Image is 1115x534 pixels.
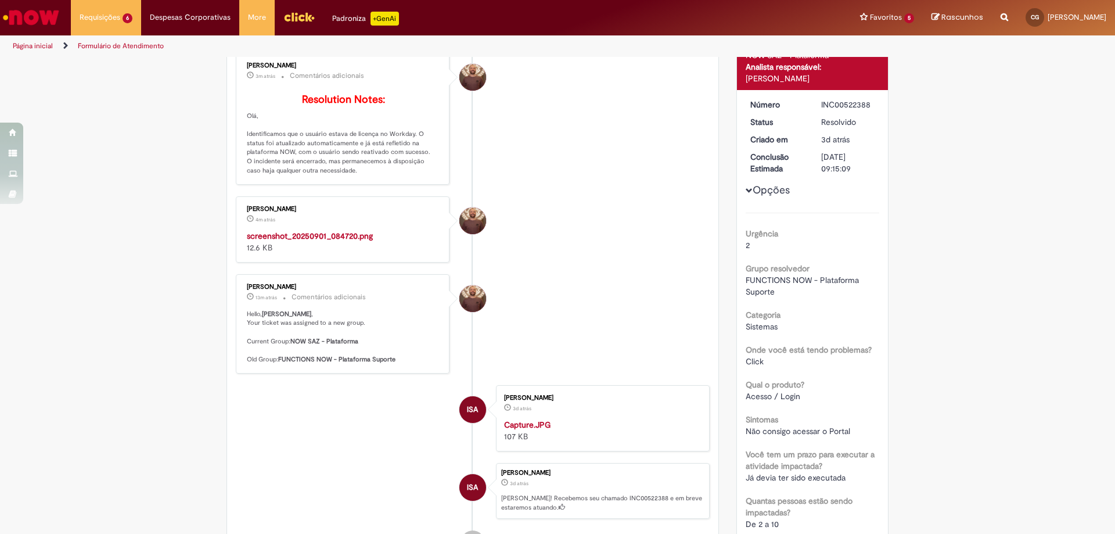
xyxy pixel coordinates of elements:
[1048,12,1106,22] span: [PERSON_NAME]
[302,93,385,106] b: Resolution Notes:
[459,64,486,91] div: Eric Fedel Cazotto Oliveira
[1,6,61,29] img: ServiceNow
[290,337,358,346] b: NOW SAZ - Plataforma
[746,345,872,355] b: Onde você está tendo problemas?
[746,61,880,73] div: Analista responsável:
[256,216,275,223] time: 01/09/2025 08:47:20
[513,405,531,412] span: 3d atrás
[467,396,478,424] span: ISA
[236,463,710,519] li: Igor Souza Angelo
[746,228,778,239] b: Urgência
[247,230,440,253] div: 12.6 KB
[510,480,528,487] span: 3d atrás
[821,151,875,174] div: [DATE] 09:15:09
[904,13,914,23] span: 5
[821,134,850,145] span: 3d atrás
[746,356,764,367] span: Click
[290,71,364,81] small: Comentários adicionais
[931,12,983,23] a: Rascunhos
[821,134,875,145] div: 29/08/2025 16:15:09
[247,62,440,69] div: [PERSON_NAME]
[9,35,735,57] ul: Trilhas de página
[283,8,315,26] img: click_logo_yellow_360x200.png
[504,419,697,442] div: 107 KB
[459,207,486,234] div: Eric Fedel Cazotto Oliveira
[248,12,266,23] span: More
[746,519,779,529] span: De 2 a 10
[459,474,486,501] div: Igor Souza Angelo
[256,73,275,80] time: 01/09/2025 08:47:39
[332,12,399,26] div: Padroniza
[821,99,875,110] div: INC00522388
[746,472,846,483] span: Já devia ter sido executada
[123,13,132,23] span: 6
[504,420,551,430] a: Capture.JPG
[1031,13,1039,21] span: CG
[150,12,231,23] span: Despesas Corporativas
[746,426,850,436] span: Não consigo acessar o Portal
[513,405,531,412] time: 29/08/2025 16:14:31
[247,284,440,291] div: [PERSON_NAME]
[78,41,164,51] a: Formulário de Atendimento
[746,449,875,471] b: Você tem um prazo para executar a atividade impactada?
[504,395,697,402] div: [PERSON_NAME]
[742,99,813,110] dt: Número
[501,470,703,476] div: [PERSON_NAME]
[256,294,277,301] time: 01/09/2025 08:38:16
[256,294,277,301] span: 13m atrás
[746,391,800,402] span: Acesso / Login
[510,480,528,487] time: 29/08/2025 16:15:09
[256,73,275,80] span: 3m atrás
[746,73,880,84] div: [PERSON_NAME]
[746,310,780,320] b: Categoria
[941,12,983,23] span: Rascunhos
[746,321,778,332] span: Sistemas
[459,285,486,312] div: Eric Fedel Cazotto Oliveira
[746,275,861,297] span: FUNCTIONS NOW - Plataforma Suporte
[80,12,120,23] span: Requisições
[371,12,399,26] p: +GenAi
[746,379,804,390] b: Qual o produto?
[247,310,440,364] p: Hello, , Your ticket was assigned to a new group. Current Group: Old Group:
[742,134,813,145] dt: Criado em
[278,355,395,364] b: FUNCTIONS NOW - Plataforma Suporte
[247,231,373,241] a: screenshot_20250901_084720.png
[821,116,875,128] div: Resolvido
[742,151,813,174] dt: Conclusão Estimada
[247,94,440,175] p: Olá, Identificamos que o usuário estava de licença no Workday. O status foi atualizado automatica...
[262,310,311,318] b: [PERSON_NAME]
[746,414,778,425] b: Sintomas
[13,41,53,51] a: Página inicial
[467,474,478,501] span: ISA
[746,263,810,274] b: Grupo resolvedor
[746,496,853,518] b: Quantas pessoas estão sendo impactadas?
[292,292,366,302] small: Comentários adicionais
[821,134,850,145] time: 29/08/2025 16:15:09
[501,494,703,512] p: [PERSON_NAME]! Recebemos seu chamado INC00522388 e em breve estaremos atuando.
[256,216,275,223] span: 4m atrás
[247,206,440,213] div: [PERSON_NAME]
[742,116,813,128] dt: Status
[746,240,750,250] span: 2
[459,396,486,423] div: Igor Souza Angelo
[870,12,902,23] span: Favoritos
